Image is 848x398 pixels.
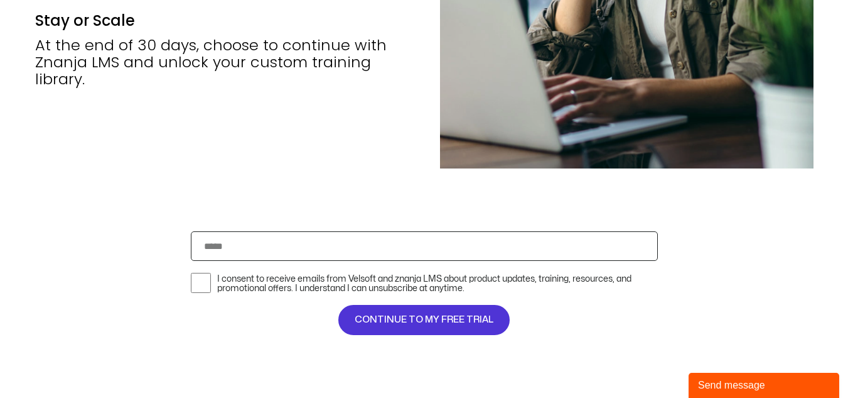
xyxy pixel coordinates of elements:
label: I consent to receive emails from Velsoft and znanja LMS about product updates, training, resource... [217,274,658,294]
iframe: chat widget [689,370,842,398]
h2: Stay or Scale [35,11,409,30]
span: CONTINUE TO MY FREE TRIAL [355,312,493,328]
div: At the end of 30 days, choose to continue with Znanja LMS and unlock your custom training library. [35,36,409,87]
button: CONTINUE TO MY FREE TRIAL [338,305,510,335]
